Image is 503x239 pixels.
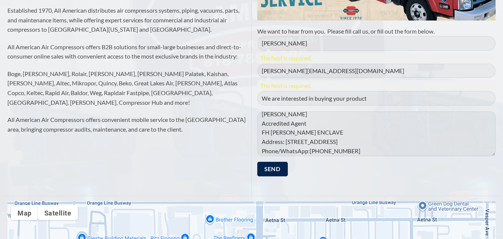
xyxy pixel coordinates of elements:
[257,80,496,91] span: The field is required.
[257,53,496,63] span: The field is required.
[7,69,246,107] p: Boge, [PERSON_NAME], Rolair, [PERSON_NAME], [PERSON_NAME] Palatek, Kaishan, [PERSON_NAME], Altec,...
[257,64,496,78] input: Your Email (required)
[257,91,496,106] input: Subject
[11,205,38,220] button: Show street map
[7,115,246,134] p: All American Air Compressors offers convenient mobile service to the [GEOGRAPHIC_DATA] area, brin...
[257,36,496,182] form: Contact form
[7,42,246,61] p: All American Air Compressors offers B2B solutions for small-large businesses and direct-to-consum...
[257,36,496,51] input: Your Name (required)
[7,6,246,34] p: Established 1970, All American distributes air compressors systems, piping, vacuums, parts, and m...
[38,205,78,220] button: Show satellite imagery
[257,162,288,176] input: Send
[257,26,496,36] p: We want to hear from you. Please fill call us, or fill out the form below.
